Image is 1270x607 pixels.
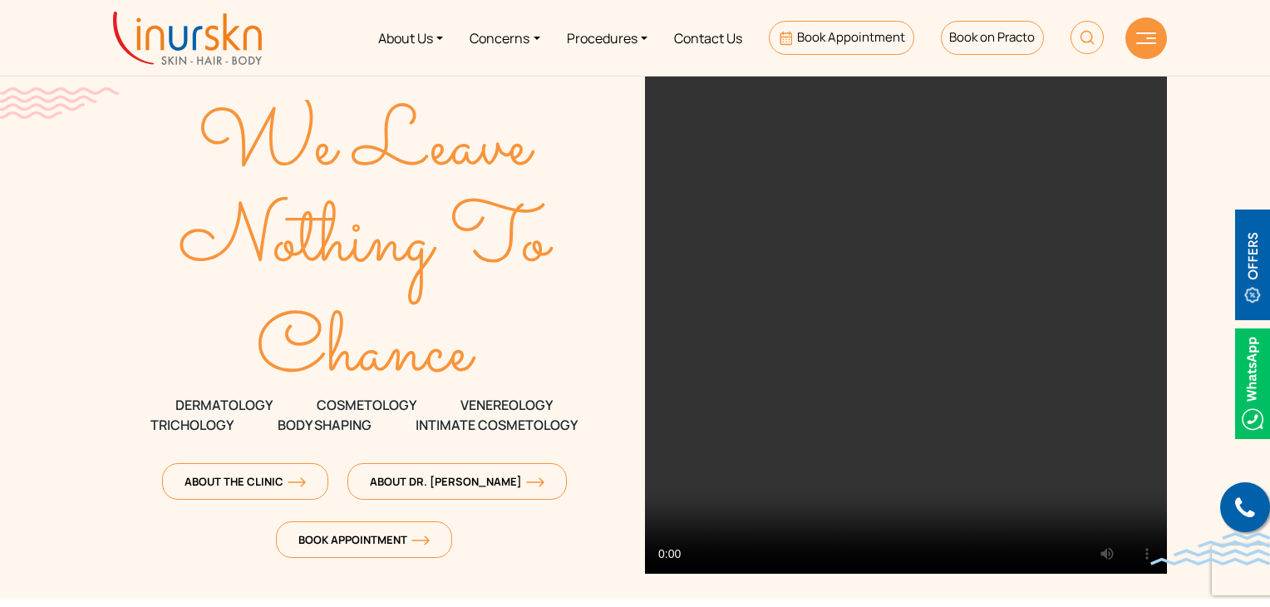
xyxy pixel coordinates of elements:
span: About Dr. [PERSON_NAME] [370,474,544,489]
span: Body Shaping [278,415,372,435]
span: Book Appointment [797,28,905,46]
span: DERMATOLOGY [175,395,273,415]
a: Book on Practo [941,21,1044,55]
span: Intimate Cosmetology [416,415,578,435]
img: orange-arrow [411,535,430,545]
a: Concerns [456,7,553,69]
a: About Dr. [PERSON_NAME]orange-arrow [347,463,567,500]
a: About The Clinicorange-arrow [162,463,328,500]
span: About The Clinic [185,474,306,489]
span: Book on Practo [949,28,1035,46]
img: inurskn-logo [113,12,262,65]
img: hamLine.svg [1136,32,1156,44]
a: Whatsappicon [1235,373,1270,392]
img: orange-arrow [526,477,544,487]
a: Book Appointmentorange-arrow [276,521,452,558]
span: Book Appointment [298,532,430,547]
span: COSMETOLOGY [317,395,416,415]
a: Book Appointment [769,21,914,55]
text: Chance [257,292,477,415]
span: VENEREOLOGY [460,395,553,415]
img: Whatsappicon [1235,328,1270,439]
a: Contact Us [661,7,756,69]
img: orange-arrow [288,477,306,487]
img: bluewave [1150,532,1270,565]
a: Procedures [554,7,661,69]
text: Nothing To [180,181,554,304]
img: offerBt [1235,210,1270,320]
span: TRICHOLOGY [150,415,234,435]
text: We Leave [198,86,535,209]
img: HeaderSearch [1071,21,1104,54]
a: About Us [365,7,456,69]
